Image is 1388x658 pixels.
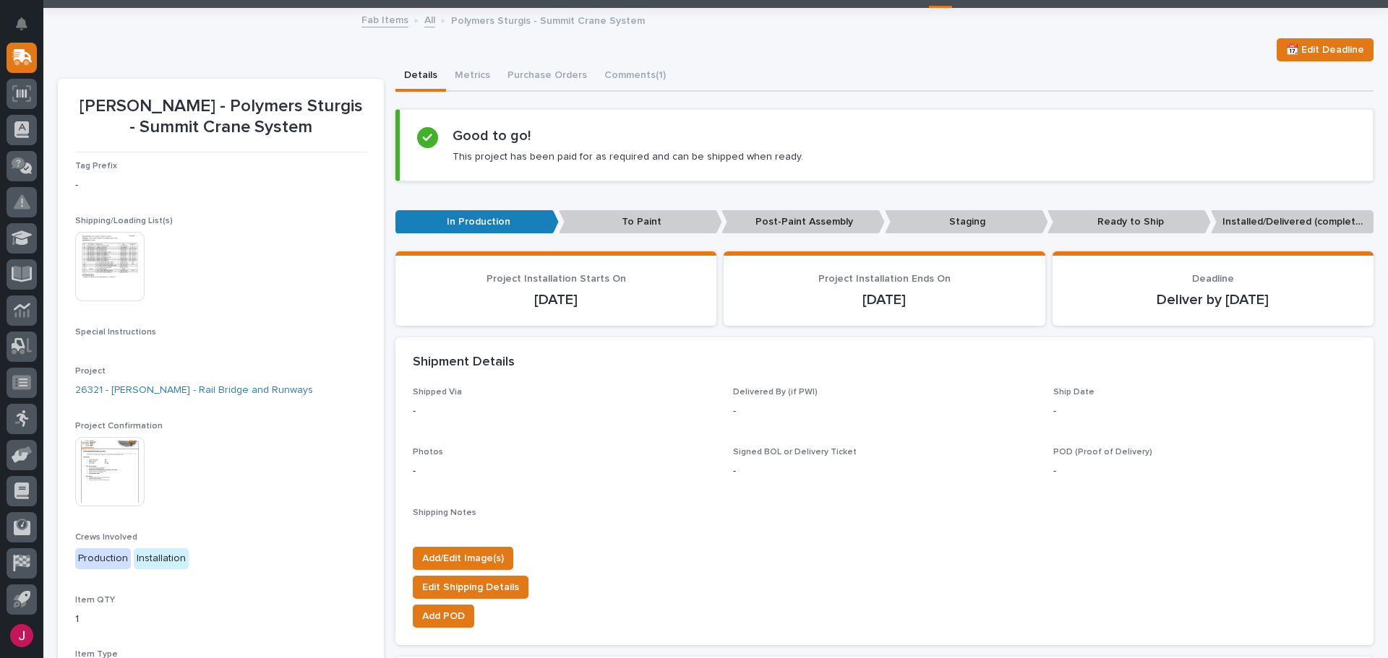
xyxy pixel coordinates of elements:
button: Add/Edit Image(s) [413,547,513,570]
p: In Production [395,210,559,234]
button: Notifications [7,9,37,39]
p: [DATE] [741,291,1027,308]
span: Project Confirmation [75,422,163,430]
span: Tag Prefix [75,162,117,170]
span: Delivered By (if PWI) [733,388,818,397]
span: Item QTY [75,596,115,605]
span: Signed BOL or Delivery Ticket [733,448,857,456]
p: Ready to Ship [1048,210,1211,234]
button: Details [395,61,446,92]
p: Installed/Delivered (completely done) [1211,210,1374,234]
p: Deliver by [DATE] [1070,291,1356,308]
span: Project Installation Starts On [487,274,626,284]
p: This project has been paid for as required and can be shipped when ready. [453,150,803,163]
button: Edit Shipping Details [413,576,528,599]
button: Metrics [446,61,499,92]
span: Shipped Via [413,388,462,397]
h2: Shipment Details [413,355,515,371]
button: Comments (1) [596,61,674,92]
p: To Paint [559,210,722,234]
div: Installation [134,548,189,569]
span: Deadline [1192,274,1234,284]
div: Production [75,548,131,569]
span: 📆 Edit Deadline [1286,41,1364,59]
p: - [1053,404,1356,419]
span: Photos [413,448,443,456]
span: Shipping/Loading List(s) [75,217,173,225]
p: [PERSON_NAME] - Polymers Sturgis - Summit Crane System [75,96,367,138]
p: - [1053,464,1356,479]
p: Polymers Sturgis - Summit Crane System [451,12,645,27]
p: - [733,464,1036,479]
span: Shipping Notes [413,508,476,517]
p: [DATE] [413,291,699,308]
span: POD (Proof of Delivery) [1053,448,1152,456]
h2: Good to go! [453,127,531,144]
span: Add POD [422,607,465,625]
div: Notifications [18,17,37,40]
span: Add/Edit Image(s) [422,550,504,567]
p: 1 [75,612,367,627]
a: Fab Items [361,11,408,27]
a: All [424,11,435,27]
p: - [733,404,1036,419]
p: - [75,178,367,193]
span: Project [75,367,106,376]
span: Special Instructions [75,328,156,337]
button: users-avatar [7,620,37,651]
button: Purchase Orders [499,61,596,92]
button: 📆 Edit Deadline [1277,38,1374,61]
span: Ship Date [1053,388,1094,397]
span: Project Installation Ends On [818,274,951,284]
p: - [413,404,716,419]
p: - [413,464,716,479]
button: Add POD [413,605,474,628]
span: Crews Involved [75,533,137,542]
p: Post-Paint Assembly [721,210,885,234]
a: 26321 - [PERSON_NAME] - Rail Bridge and Runways [75,383,313,398]
span: Edit Shipping Details [422,579,519,596]
p: Staging [885,210,1048,234]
